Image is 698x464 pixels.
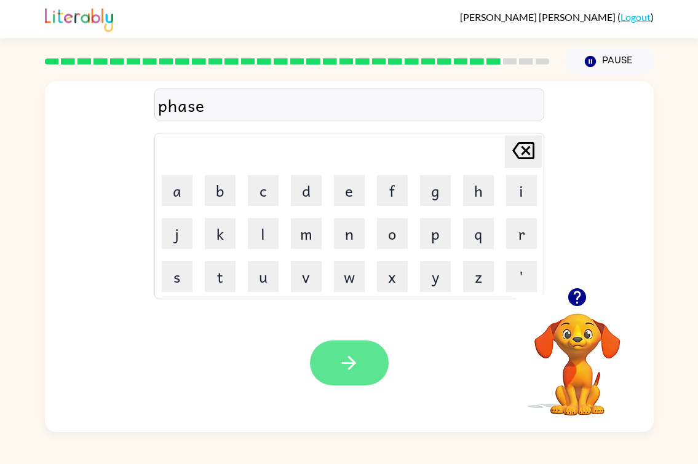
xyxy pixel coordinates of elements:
[565,47,654,76] button: Pause
[205,218,236,249] button: k
[205,261,236,292] button: t
[162,218,192,249] button: j
[420,261,451,292] button: y
[291,261,322,292] button: v
[248,261,279,292] button: u
[621,11,651,23] a: Logout
[334,261,365,292] button: w
[506,261,537,292] button: '
[506,218,537,249] button: r
[377,175,408,206] button: f
[334,218,365,249] button: n
[158,92,541,118] div: phase
[248,175,279,206] button: c
[162,175,192,206] button: a
[506,175,537,206] button: i
[248,218,279,249] button: l
[377,218,408,249] button: o
[516,294,639,417] video: Your browser must support playing .mp4 files to use Literably. Please try using another browser.
[460,11,617,23] span: [PERSON_NAME] [PERSON_NAME]
[205,175,236,206] button: b
[45,5,113,32] img: Literably
[291,218,322,249] button: m
[463,261,494,292] button: z
[420,218,451,249] button: p
[291,175,322,206] button: d
[420,175,451,206] button: g
[460,11,654,23] div: ( )
[377,261,408,292] button: x
[162,261,192,292] button: s
[463,218,494,249] button: q
[463,175,494,206] button: h
[334,175,365,206] button: e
